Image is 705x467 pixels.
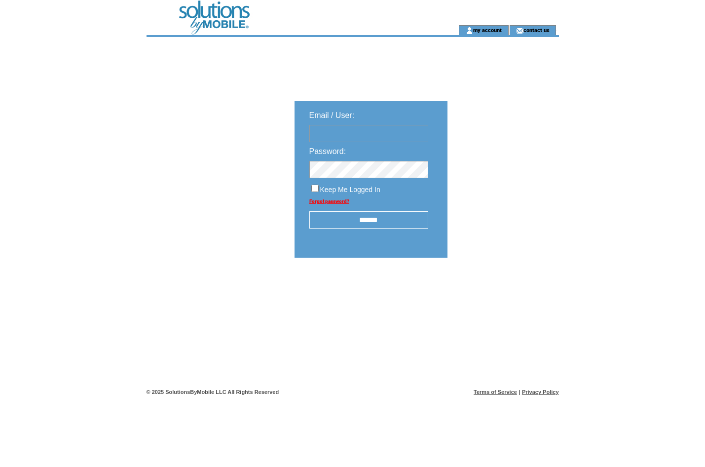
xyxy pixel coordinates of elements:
span: © 2025 SolutionsByMobile LLC All Rights Reserved [147,389,279,395]
img: contact_us_icon.gif [516,27,523,35]
a: Forgot password? [309,198,349,204]
span: | [519,389,520,395]
a: contact us [523,27,550,33]
span: Password: [309,147,346,156]
a: Terms of Service [474,389,517,395]
img: account_icon.gif [466,27,473,35]
span: Email / User: [309,111,355,119]
span: Keep Me Logged In [320,186,380,194]
a: my account [473,27,502,33]
img: transparent.png [476,282,525,295]
a: Privacy Policy [522,389,559,395]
